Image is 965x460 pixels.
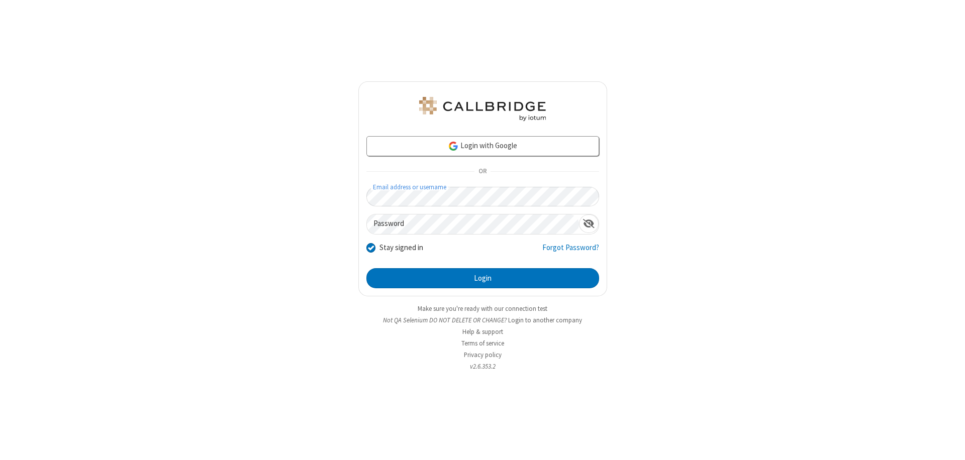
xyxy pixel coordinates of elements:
button: Login [366,268,599,288]
a: Make sure you're ready with our connection test [418,304,547,313]
li: Not QA Selenium DO NOT DELETE OR CHANGE? [358,315,607,325]
label: Stay signed in [379,242,423,254]
div: Show password [579,214,599,233]
input: Password [367,214,579,234]
img: google-icon.png [448,141,459,152]
a: Privacy policy [464,351,502,359]
a: Help & support [462,327,503,336]
img: QA Selenium DO NOT DELETE OR CHANGE [417,97,548,121]
span: OR [474,165,491,179]
a: Terms of service [461,339,504,348]
input: Email address or username [366,187,599,206]
button: Login to another company [508,315,582,325]
a: Forgot Password? [542,242,599,261]
li: v2.6.353.2 [358,362,607,371]
a: Login with Google [366,136,599,156]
